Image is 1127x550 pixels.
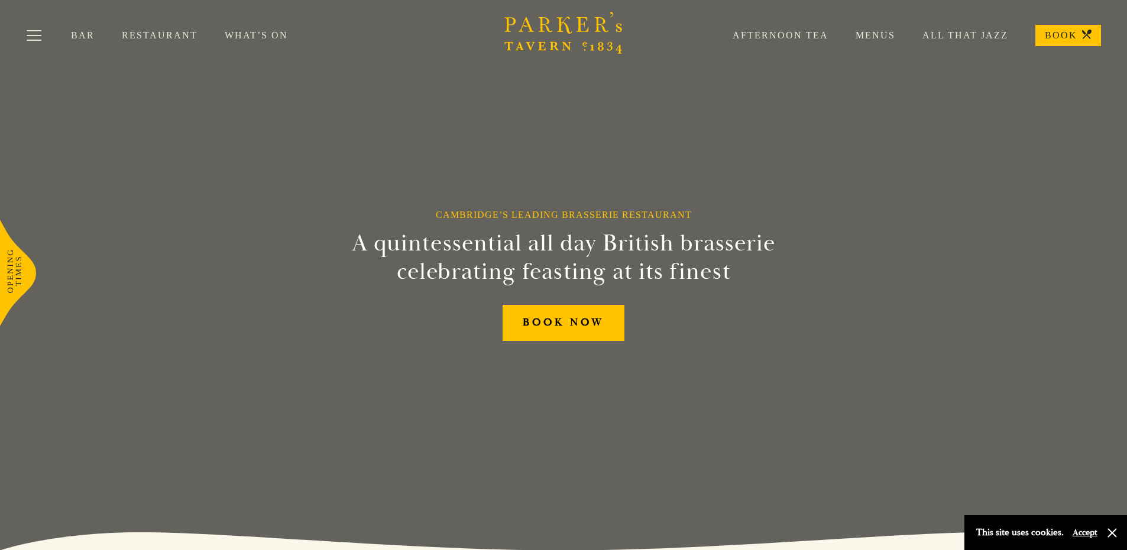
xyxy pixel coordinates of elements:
h2: A quintessential all day British brasserie celebrating feasting at its finest [294,229,833,286]
p: This site uses cookies. [976,524,1064,541]
button: Accept [1073,527,1097,538]
button: Close and accept [1106,527,1118,539]
a: BOOK NOW [503,305,624,341]
h1: Cambridge’s Leading Brasserie Restaurant [436,209,692,220]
